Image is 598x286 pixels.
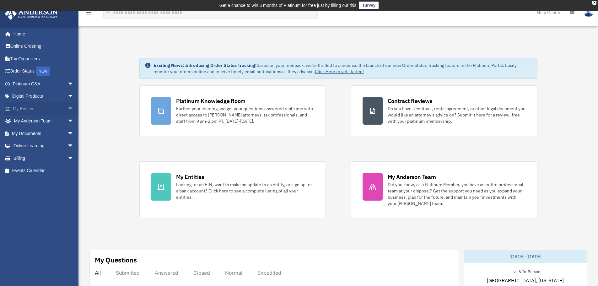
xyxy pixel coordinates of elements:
a: My Entitiesarrow_drop_down [4,102,83,115]
span: arrow_drop_down [67,78,80,90]
div: Contract Reviews [388,97,433,105]
a: Online Ordering [4,40,83,53]
div: NEW [36,67,50,76]
div: Closed [193,270,210,276]
span: [GEOGRAPHIC_DATA], [US_STATE] [487,277,564,284]
span: arrow_drop_down [67,115,80,128]
div: My Entities [176,173,204,181]
span: arrow_drop_down [67,127,80,140]
a: My Documentsarrow_drop_down [4,127,83,140]
a: Click Here to get started! [315,69,364,74]
img: User Pic [584,8,593,17]
div: Submitted [116,270,140,276]
div: My Questions [95,255,137,265]
a: My Anderson Teamarrow_drop_down [4,115,83,127]
div: Answered [155,270,178,276]
a: survey [359,2,379,9]
a: Digital Productsarrow_drop_down [4,90,83,103]
div: Expedited [257,270,281,276]
span: arrow_drop_down [67,152,80,165]
i: menu [85,9,92,16]
div: Do you have a contract, rental agreement, or other legal document you would like an attorney's ad... [388,105,526,124]
a: Billingarrow_drop_down [4,152,83,165]
a: Contract Reviews Do you have a contract, rental agreement, or other legal document you would like... [351,85,537,136]
div: Normal [225,270,242,276]
a: Platinum Knowledge Room Further your learning and get your questions answered real-time with dire... [139,85,326,136]
a: Tax Organizers [4,52,83,65]
div: Live & In-Person [505,268,545,274]
span: arrow_drop_down [67,102,80,115]
strong: Exciting News: Introducing Order Status Tracking! [154,62,256,68]
div: Did you know, as a Platinum Member, you have an entire professional team at your disposal? Get th... [388,181,526,207]
span: arrow_drop_down [67,140,80,153]
div: All [95,270,101,276]
a: Events Calendar [4,165,83,177]
a: Order StatusNEW [4,65,83,78]
div: close [592,1,596,5]
div: Based on your feedback, we're thrilled to announce the launch of our new Order Status Tracking fe... [154,62,532,75]
img: Anderson Advisors Platinum Portal [3,8,60,20]
a: menu [85,11,92,16]
a: Home [4,28,80,40]
div: My Anderson Team [388,173,436,181]
a: My Anderson Team Did you know, as a Platinum Member, you have an entire professional team at your... [351,161,537,218]
span: arrow_drop_down [67,90,80,103]
div: [DATE]-[DATE] [464,250,587,263]
i: search [105,8,112,15]
a: Online Learningarrow_drop_down [4,140,83,152]
div: Get a chance to win 6 months of Platinum for free just by filling out this [219,2,357,9]
div: Platinum Knowledge Room [176,97,246,105]
div: Looking for an EIN, want to make an update to an entity, or sign up for a bank account? Click her... [176,181,314,200]
a: Platinum Q&Aarrow_drop_down [4,78,83,90]
div: Further your learning and get your questions answered real-time with direct access to [PERSON_NAM... [176,105,314,124]
a: My Entities Looking for an EIN, want to make an update to an entity, or sign up for a bank accoun... [139,161,326,218]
